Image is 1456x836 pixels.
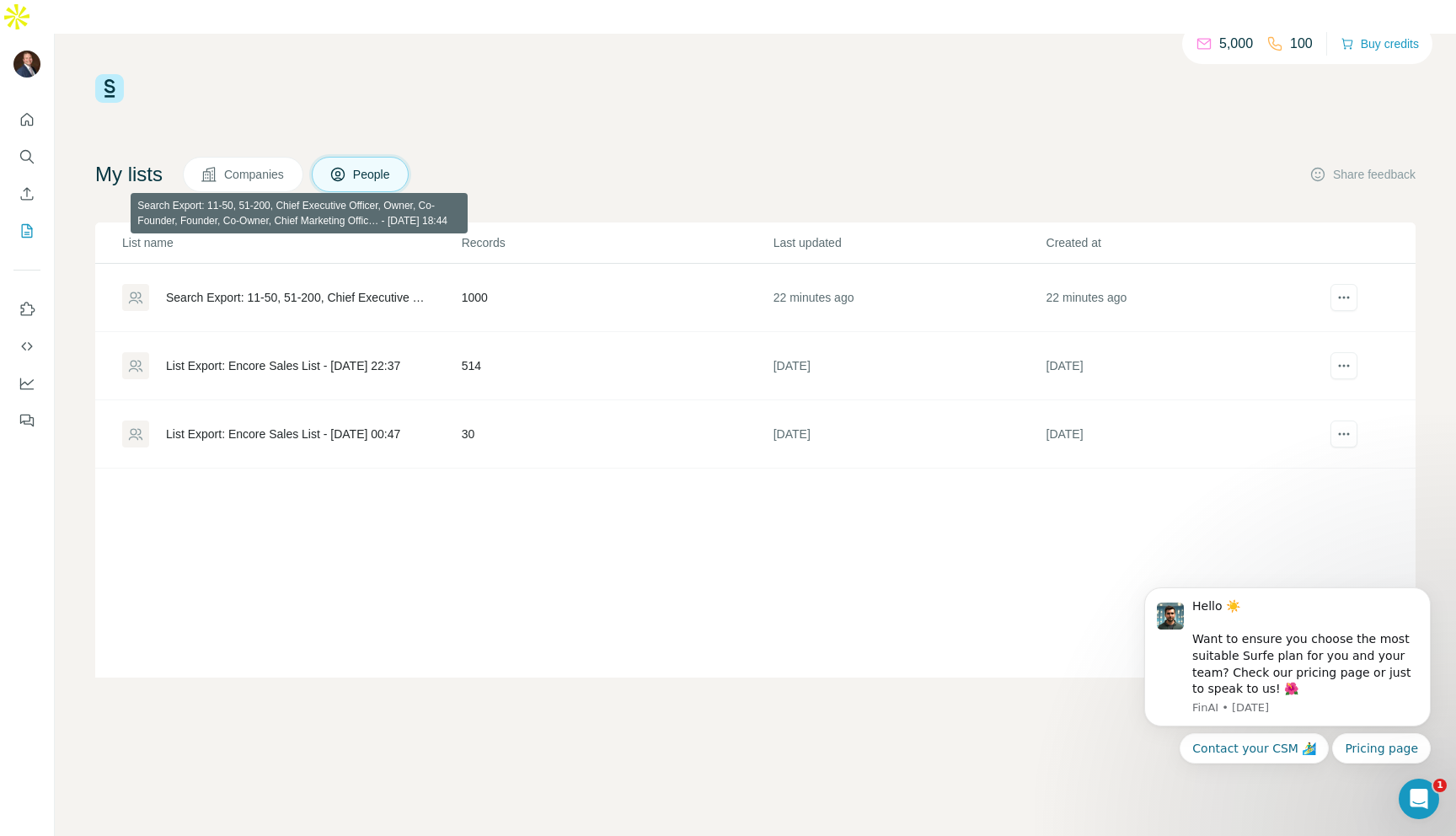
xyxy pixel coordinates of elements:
button: actions [1330,421,1357,447]
div: List Export: Encore Sales List - [DATE] 00:47 [166,426,400,442]
h4: My lists [95,161,163,188]
span: Companies [224,166,286,183]
button: Use Surfe API [13,331,40,362]
iframe: Intercom live chat [1399,779,1439,819]
img: Avatar [13,51,40,78]
td: [DATE] [773,400,1046,469]
p: 100 [1290,34,1313,54]
button: actions [1330,284,1357,311]
td: [DATE] [1046,400,1319,469]
button: Dashboard [13,368,40,399]
button: actions [1330,352,1357,379]
button: Quick start [13,104,40,135]
td: 22 minutes ago [1046,264,1319,332]
img: Surfe Logo [95,74,124,103]
button: Enrich CSV [13,179,40,209]
button: Buy credits [1341,32,1419,56]
p: List name [122,234,460,251]
p: Created at [1046,234,1318,251]
td: 22 minutes ago [773,264,1046,332]
div: List Export: Encore Sales List - [DATE] 22:37 [166,357,400,374]
button: Search [13,142,40,172]
td: [DATE] [773,332,1046,400]
div: Search Export: 11-50, 51-200, Chief Executive Officer, Owner, Co-Founder, Founder, Co-Owner, Chie... [166,289,433,306]
span: People [353,166,392,183]
span: 1 [1433,779,1447,792]
p: Records [462,234,772,251]
button: Feedback [13,405,40,436]
button: Use Surfe on LinkedIn [13,294,40,324]
button: My lists [13,216,40,246]
iframe: Intercom notifications message [1119,532,1456,790]
td: 30 [461,400,773,469]
p: Last updated [773,234,1045,251]
td: 514 [461,332,773,400]
td: [DATE] [1046,332,1319,400]
td: 1000 [461,264,773,332]
button: Share feedback [1309,166,1416,183]
p: 5,000 [1219,34,1253,54]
